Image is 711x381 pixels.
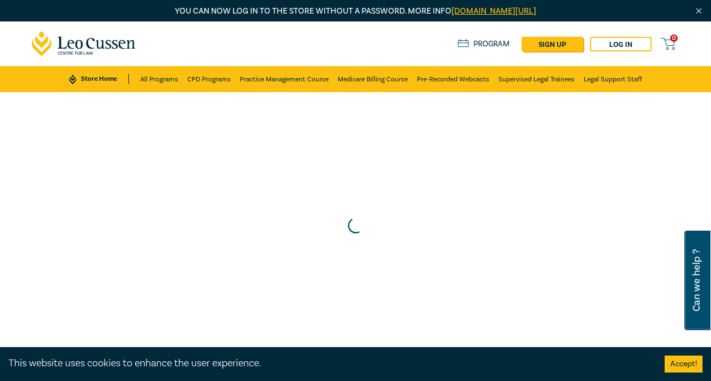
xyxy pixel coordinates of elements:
a: Medicare Billing Course [338,66,408,92]
img: Close [694,6,704,16]
a: Supervised Legal Trainees [498,66,575,92]
a: Practice Management Course [240,66,329,92]
a: [DOMAIN_NAME][URL] [451,6,536,16]
a: All Programs [140,66,178,92]
a: Log in [590,37,652,51]
div: This website uses cookies to enhance the user experience. [8,356,648,371]
a: Legal Support Staff [584,66,642,92]
span: 0 [670,34,678,42]
span: Can we help ? [691,237,702,323]
a: CPD Programs [187,66,231,92]
a: Pre-Recorded Webcasts [417,66,489,92]
a: sign up [522,37,583,51]
a: Program [458,39,510,49]
a: Store Home [69,74,128,84]
p: You can now log in to the store without a password. More info [32,5,680,18]
button: Accept cookies [665,356,703,373]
